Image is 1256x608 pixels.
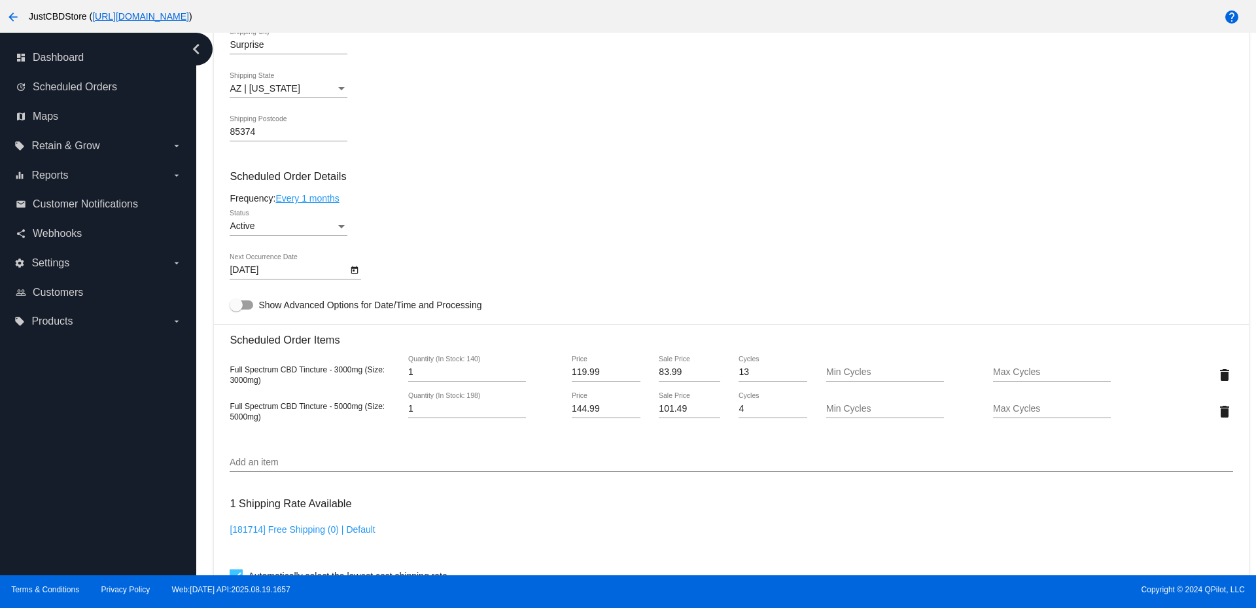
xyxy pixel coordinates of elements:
i: dashboard [16,52,26,63]
i: arrow_drop_down [171,316,182,327]
span: Settings [31,257,69,269]
a: [181714] Free Shipping (0) | Default [230,524,375,535]
h3: 1 Shipping Rate Available [230,490,351,518]
mat-icon: help [1224,9,1240,25]
input: Cycles [739,367,807,378]
input: Shipping Postcode [230,127,347,137]
i: people_outline [16,287,26,298]
a: Every 1 months [275,193,339,204]
input: Next Occurrence Date [230,265,347,276]
input: Max Cycles [993,404,1111,414]
i: arrow_drop_down [171,141,182,151]
a: Terms & Conditions [11,585,79,594]
span: Customer Notifications [33,198,138,210]
mat-icon: arrow_back [5,9,21,25]
input: Price [572,367,640,378]
i: update [16,82,26,92]
i: arrow_drop_down [171,170,182,181]
i: email [16,199,26,209]
mat-select: Shipping State [230,84,347,94]
span: Retain & Grow [31,140,99,152]
div: Frequency: [230,193,1232,204]
input: Cycles [739,404,807,414]
mat-select: Status [230,221,347,232]
span: Copyright © 2024 QPilot, LLC [639,585,1245,594]
span: Active [230,221,254,231]
input: Quantity (In Stock: 140) [408,367,526,378]
i: equalizer [14,170,25,181]
i: settings [14,258,25,268]
mat-icon: delete [1217,404,1232,420]
i: chevron_left [186,39,207,60]
i: arrow_drop_down [171,258,182,268]
span: Webhooks [33,228,82,240]
i: local_offer [14,316,25,327]
mat-icon: delete [1217,367,1232,383]
h3: Scheduled Order Items [230,324,1232,346]
span: Maps [33,111,58,122]
span: Scheduled Orders [33,81,117,93]
input: Sale Price [659,404,720,414]
input: Max Cycles [993,367,1111,378]
a: email Customer Notifications [16,194,182,215]
a: people_outline Customers [16,282,182,303]
a: [URL][DOMAIN_NAME] [92,11,189,22]
i: share [16,228,26,239]
a: map Maps [16,106,182,127]
a: update Scheduled Orders [16,77,182,98]
input: Shipping City [230,40,347,50]
input: Min Cycles [826,367,944,378]
span: Dashboard [33,52,84,63]
input: Price [572,404,640,414]
span: Show Advanced Options for Date/Time and Processing [258,298,481,312]
span: AZ | [US_STATE] [230,83,300,94]
span: Products [31,315,73,327]
i: local_offer [14,141,25,151]
a: share Webhooks [16,223,182,244]
a: dashboard Dashboard [16,47,182,68]
input: Quantity (In Stock: 198) [408,404,526,414]
i: map [16,111,26,122]
a: Web:[DATE] API:2025.08.19.1657 [172,585,290,594]
span: Customers [33,287,83,298]
button: Open calendar [347,262,361,276]
span: Automatically select the lowest cost shipping rate [248,568,447,584]
span: Full Spectrum CBD Tincture - 5000mg (Size: 5000mg) [230,402,385,421]
input: Min Cycles [826,404,944,414]
input: Add an item [230,457,1232,468]
span: JustCBDStore ( ) [29,11,192,22]
a: Privacy Policy [101,585,150,594]
input: Sale Price [659,367,720,378]
span: Full Spectrum CBD Tincture - 3000mg (Size: 3000mg) [230,365,385,385]
h3: Scheduled Order Details [230,170,1232,183]
span: Reports [31,170,68,181]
